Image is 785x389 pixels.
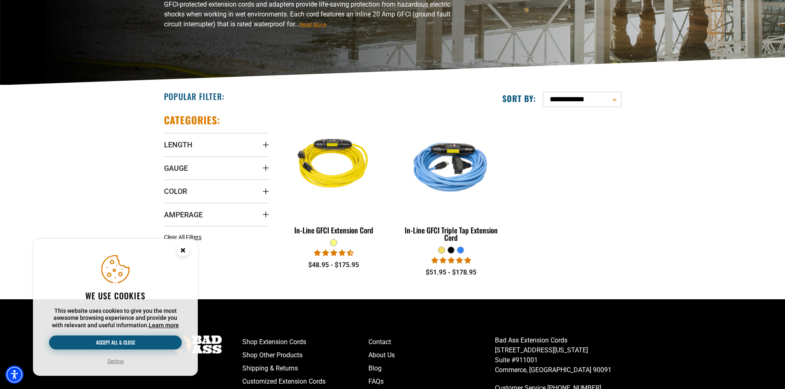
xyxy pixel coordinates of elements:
aside: Cookie Consent [33,239,198,376]
span: 5.00 stars [431,256,471,264]
label: Sort by: [502,93,536,104]
span: Amperage [164,210,203,219]
summary: Color [164,179,269,203]
summary: Gauge [164,156,269,179]
a: Clear All Filters [164,233,205,242]
div: Accessibility Menu [5,366,23,384]
div: In-Line GFCI Triple Tap Extension Cord [398,226,504,241]
p: Bad Ass Extension Cords [STREET_ADDRESS][US_STATE] Suite #911001 Commerce, [GEOGRAPHIC_DATA] 90091 [495,335,621,375]
a: This website uses cookies to give you the most awesome browsing experience and provide you with r... [149,322,179,328]
a: Contact [368,335,495,349]
span: Clear All Filters [164,234,202,240]
a: Shipping & Returns [242,362,369,375]
a: Customized Extension Cords [242,375,369,388]
a: Light Blue In-Line GFCI Triple Tap Extension Cord [398,114,504,246]
a: Blog [368,362,495,375]
img: Yellow [282,118,386,212]
a: About Us [368,349,495,362]
span: GFCI-protected extension cords and adapters provide life-saving protection from hazardous electri... [164,0,450,28]
img: Light Blue [399,118,503,212]
span: Color [164,186,187,196]
h2: We use cookies [49,290,182,301]
div: $51.95 - $178.95 [398,268,504,277]
h2: Popular Filter: [164,91,225,102]
button: Decline [105,357,126,366]
h2: Categories: [164,114,221,126]
a: Yellow In-Line GFCI Extension Cord [281,114,387,239]
summary: Amperage [164,203,269,226]
div: $48.95 - $175.95 [281,260,387,270]
div: In-Line GFCI Extension Cord [281,226,387,234]
span: Length [164,140,192,149]
a: Shop Other Products [242,349,369,362]
span: Gauge [164,163,188,173]
button: Accept all & close [49,335,182,349]
span: Read More [300,21,326,28]
p: This website uses cookies to give you the most awesome browsing experience and provide you with r... [49,307,182,329]
a: Shop Extension Cords [242,335,369,349]
a: FAQs [368,375,495,388]
span: 4.62 stars [314,249,354,257]
summary: Length [164,133,269,156]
